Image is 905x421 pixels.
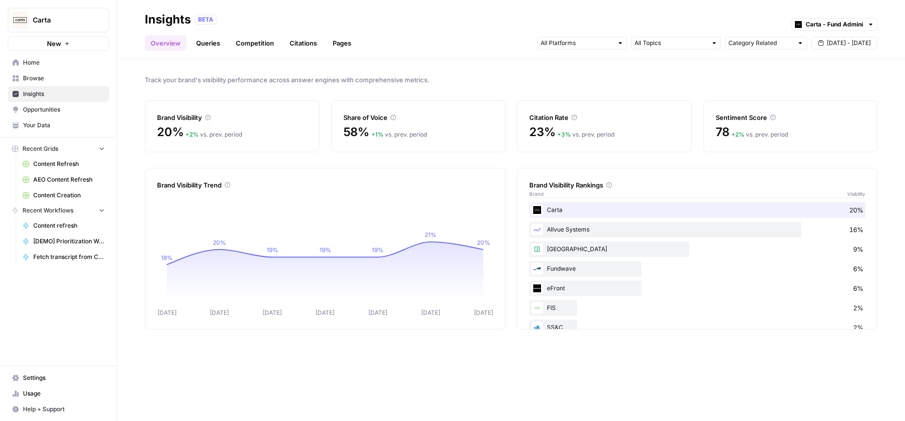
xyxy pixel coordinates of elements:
span: Usage [23,389,105,398]
span: Carta [33,15,92,25]
a: Opportunities [8,102,109,117]
div: BETA [195,15,217,24]
div: Carta [529,202,865,218]
span: 9% [853,244,863,254]
tspan: [DATE] [368,309,387,316]
a: Content refresh [18,218,109,234]
tspan: [DATE] [158,309,177,316]
span: Help + Support [23,405,105,414]
a: Fetch transcript from Chorus [18,249,109,265]
span: Your Data [23,121,105,130]
div: vs. prev. period [371,130,427,139]
div: Insights [145,12,191,27]
button: New [8,36,109,51]
span: Content Refresh [33,160,105,168]
span: 16% [849,225,863,234]
a: Your Data [8,117,109,133]
a: Browse [8,70,109,86]
span: Recent Grids [23,144,58,153]
span: New [47,39,61,48]
div: vs. prev. period [731,130,788,139]
tspan: 19% [372,246,384,254]
span: [DATE] - [DATE] [827,39,871,47]
div: Share of Voice [343,113,494,122]
a: Pages [327,35,357,51]
span: 6% [853,264,863,274]
a: Home [8,55,109,70]
div: Allvue Systems [529,222,865,237]
img: Carta Logo [11,11,29,29]
tspan: [DATE] [474,309,493,316]
div: Sentiment Score [716,113,866,122]
input: Category Related [728,38,793,48]
span: Content refresh [33,221,105,230]
div: FIS [529,300,865,316]
tspan: 19% [319,246,331,254]
span: Brand [529,190,543,198]
span: Fetch transcript from Chorus [33,253,105,261]
div: Citation Rate [529,113,679,122]
tspan: 21% [425,231,436,238]
img: ea7e63j1a0yrnhi42n3vbynv48i5 [531,282,543,294]
span: Opportunities [23,105,105,114]
span: Browse [23,74,105,83]
span: Insights [23,90,105,98]
input: All Platforms [541,38,613,48]
img: jjifbtemzhmnrbq2yrrz7gf67qav [531,322,543,333]
a: Competition [230,35,280,51]
div: vs. prev. period [185,130,242,139]
tspan: [DATE] [210,309,229,316]
div: Brand Visibility [157,113,307,122]
span: Recent Workflows [23,206,73,215]
span: 78 [716,124,730,140]
img: hjyrzvn7ljvgzsidjt9j4f2wt0pn [531,243,543,255]
button: Help + Support [8,401,109,417]
tspan: 20% [477,239,490,246]
a: Citations [284,35,323,51]
a: Queries [190,35,226,51]
span: + 3 % [557,131,571,138]
tspan: 18% [161,254,173,261]
button: Recent Grids [8,141,109,156]
span: 20% [157,124,183,140]
div: SS&C [529,320,865,335]
tspan: [DATE] [316,309,335,316]
tspan: 19% [267,246,278,254]
tspan: 20% [213,239,226,246]
a: Settings [8,370,109,386]
span: 58% [343,124,369,140]
a: Content Refresh [18,156,109,172]
img: 5f7alaq030tspjs61mnom192wda3 [531,263,543,275]
div: Fundwave [529,261,865,277]
img: hp1kf5jisvx37uck2ogdi2muwinx [531,224,543,235]
button: [DATE] - [DATE] [811,37,878,49]
span: Visibility [847,190,865,198]
span: AEO Content Refresh [33,175,105,184]
img: c35yeiwf0qjehltklbh57st2xhbo [531,204,543,216]
a: [DEMO] Prioritization Workflow for creation [18,234,109,249]
span: 20% [849,205,863,215]
button: Workspace: Carta [8,8,109,32]
span: 6% [853,283,863,293]
span: + 2 % [731,131,745,138]
span: Content Creation [33,191,105,200]
a: AEO Content Refresh [18,172,109,187]
img: 3du4lb8tzuxvpcfe96s8g5uvx4i9 [531,302,543,314]
span: 23% [529,124,555,140]
a: Usage [8,386,109,401]
input: Carta - Fund Administration [806,20,863,29]
span: + 1 % [371,131,384,138]
a: Overview [145,35,186,51]
div: Brand Visibility Trend [157,180,493,190]
button: Recent Workflows [8,203,109,218]
div: eFront [529,281,865,296]
input: All Topics [634,38,707,48]
span: + 2 % [185,131,199,138]
a: Insights [8,86,109,102]
div: vs. prev. period [557,130,614,139]
a: Content Creation [18,187,109,203]
span: Home [23,58,105,67]
span: 2% [853,303,863,313]
span: [DEMO] Prioritization Workflow for creation [33,237,105,246]
tspan: [DATE] [421,309,440,316]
